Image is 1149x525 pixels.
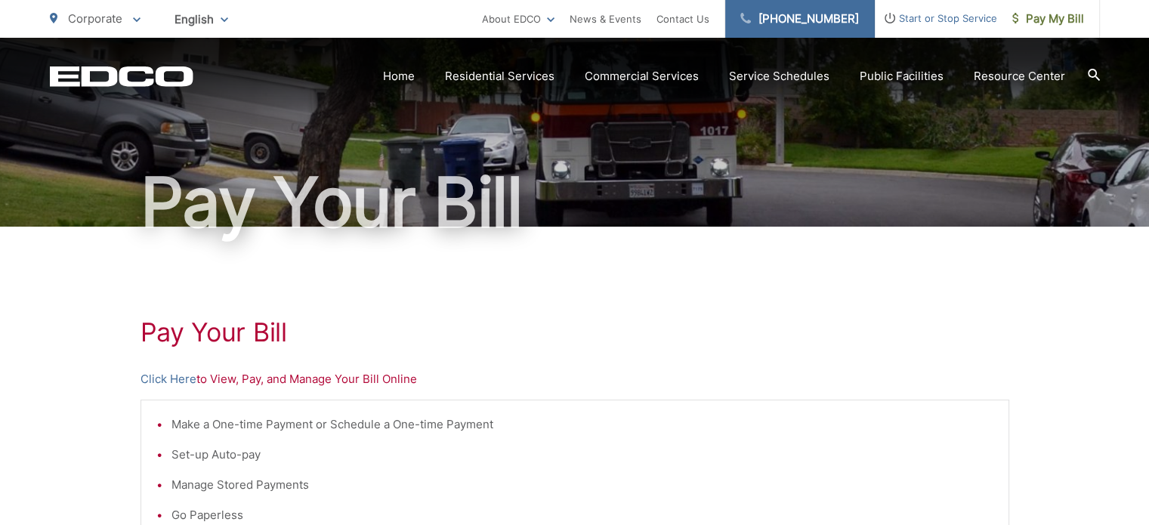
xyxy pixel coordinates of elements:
span: Pay My Bill [1012,10,1084,28]
a: Click Here [141,370,196,388]
a: Home [383,67,415,85]
li: Manage Stored Payments [171,476,993,494]
a: Contact Us [656,10,709,28]
span: Corporate [68,11,122,26]
a: Service Schedules [729,67,829,85]
a: Public Facilities [860,67,944,85]
a: EDCD logo. Return to the homepage. [50,66,193,87]
span: English [163,6,239,32]
a: Residential Services [445,67,554,85]
li: Set-up Auto-pay [171,446,993,464]
p: to View, Pay, and Manage Your Bill Online [141,370,1009,388]
h1: Pay Your Bill [50,165,1100,240]
a: Resource Center [974,67,1065,85]
li: Make a One-time Payment or Schedule a One-time Payment [171,415,993,434]
a: About EDCO [482,10,554,28]
a: News & Events [570,10,641,28]
h1: Pay Your Bill [141,317,1009,347]
li: Go Paperless [171,506,993,524]
a: Commercial Services [585,67,699,85]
